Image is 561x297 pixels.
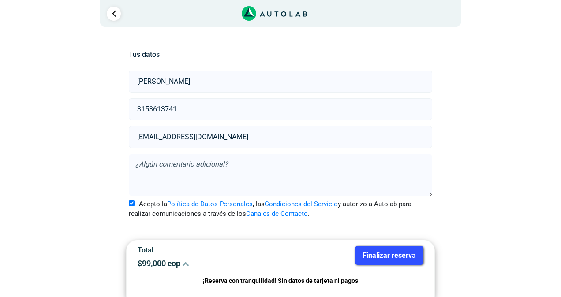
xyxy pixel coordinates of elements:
[129,98,432,120] input: Celular
[107,7,121,21] a: Ir al paso anterior
[355,246,423,265] button: Finalizar reserva
[246,210,308,218] a: Canales de Contacto
[129,200,135,206] input: Acepto laPolítica de Datos Personales, lasCondiciones del Servicioy autorizo a Autolab para reali...
[138,246,274,254] p: Total
[167,200,253,208] a: Política de Datos Personales
[138,259,274,268] p: $ 99,000 cop
[265,200,338,208] a: Condiciones del Servicio
[129,50,432,59] h5: Tus datos
[129,126,432,148] input: Correo electrónico
[242,9,307,17] a: Link al sitio de autolab
[129,71,432,93] input: Nombre y apellido
[138,276,423,286] p: ¡Reserva con tranquilidad! Sin datos de tarjeta ni pagos
[129,199,432,219] label: Acepto la , las y autorizo a Autolab para realizar comunicaciones a través de los .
